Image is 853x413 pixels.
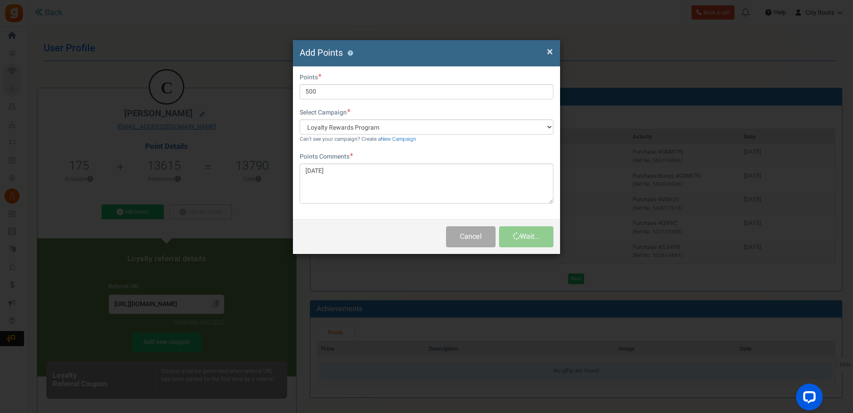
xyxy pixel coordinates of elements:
[347,50,353,56] button: ?
[547,43,553,60] span: ×
[446,226,496,247] button: Cancel
[300,108,350,117] label: Select Campaign
[381,135,416,143] a: New Campaign
[300,46,343,59] span: Add Points
[300,152,353,161] label: Points Comments
[300,135,416,143] small: Can't see your campaign? Create a
[300,73,321,82] label: Points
